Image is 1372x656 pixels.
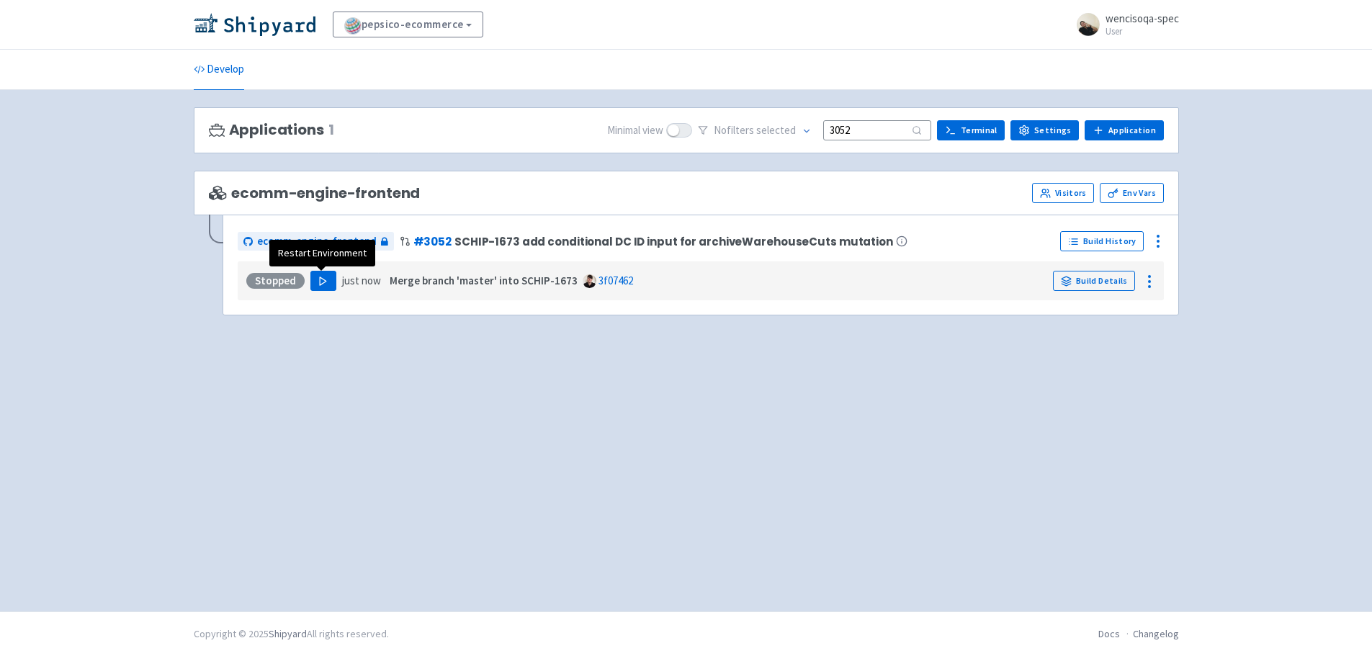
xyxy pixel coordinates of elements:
[607,122,663,139] span: Minimal view
[1133,627,1179,640] a: Changelog
[194,626,389,642] div: Copyright © 2025 All rights reserved.
[756,123,796,137] span: selected
[310,271,336,291] button: Play
[342,274,381,287] time: just now
[823,120,931,140] input: Search...
[1010,120,1079,140] a: Settings
[1032,183,1094,203] a: Visitors
[1098,627,1120,640] a: Docs
[413,234,452,249] a: #3052
[194,13,315,36] img: Shipyard logo
[1085,120,1163,140] a: Application
[1106,12,1179,25] span: wencisoqa-spec
[1060,231,1144,251] a: Build History
[1100,183,1163,203] a: Env Vars
[454,235,893,248] span: SCHIP-1673 add conditional DC ID input for archiveWarehouseCuts mutation
[257,233,377,250] span: ecomm-engine-frontend
[328,122,334,138] span: 1
[1106,27,1179,36] small: User
[209,122,334,138] h3: Applications
[598,274,633,287] a: 3f07462
[246,273,305,289] div: Stopped
[1053,271,1135,291] a: Build Details
[269,627,307,640] a: Shipyard
[714,122,796,139] span: No filter s
[238,232,394,251] a: ecomm-engine-frontend
[209,185,421,202] span: ecomm-engine-frontend
[390,274,578,287] strong: Merge branch 'master' into SCHIP-1673
[194,50,244,90] a: Develop
[333,12,484,37] a: pepsico-ecommerce
[1068,13,1179,36] a: wencisoqa-spec User
[937,120,1005,140] a: Terminal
